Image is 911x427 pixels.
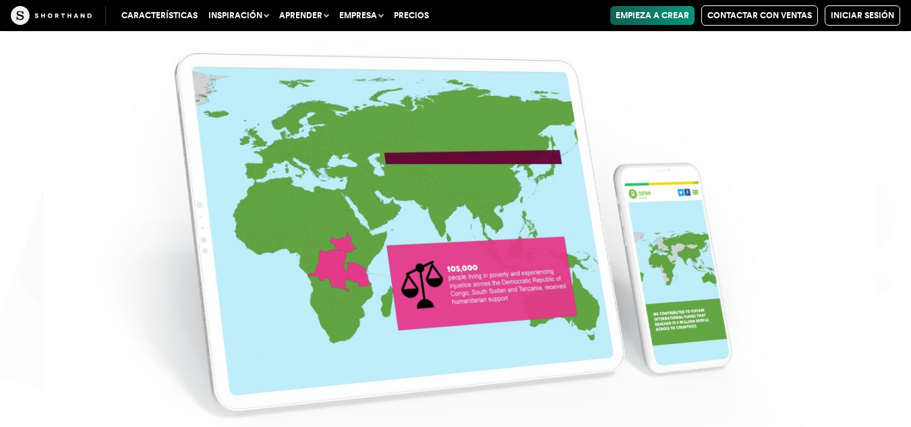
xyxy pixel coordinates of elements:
[116,6,203,25] a: Características
[279,11,322,20] font: Aprender
[616,11,689,20] font: Empieza a crear
[203,6,274,25] button: Inspiración
[825,5,900,26] a: Iniciar sesión
[121,11,198,20] font: Características
[707,11,812,20] font: Contactar con Ventas
[339,11,377,20] font: Empresa
[610,6,695,25] a: Empieza a crear
[388,6,434,25] a: Precios
[701,5,818,26] a: Contactar con Ventas
[11,6,92,25] img: La artesanía
[831,11,894,20] font: Iniciar sesión
[394,11,429,20] font: Precios
[208,11,262,20] font: Inspiración
[334,6,388,25] button: Empresa
[274,6,334,25] button: Aprender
